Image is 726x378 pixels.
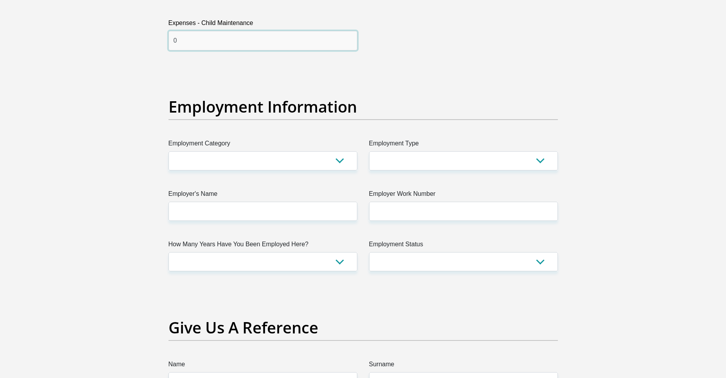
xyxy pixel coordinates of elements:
label: Expenses - Child Maintenance [169,18,357,31]
label: Employer Work Number [369,189,558,202]
input: Employer Work Number [369,202,558,221]
label: Employment Status [369,240,558,252]
input: Employer's Name [169,202,357,221]
label: How Many Years Have You Been Employed Here? [169,240,357,252]
input: Expenses - Child Maintenance [169,31,357,50]
label: Employment Type [369,139,558,151]
h2: Give Us A Reference [169,318,558,337]
h2: Employment Information [169,97,558,116]
label: Surname [369,360,558,372]
label: Name [169,360,357,372]
label: Employer's Name [169,189,357,202]
label: Employment Category [169,139,357,151]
